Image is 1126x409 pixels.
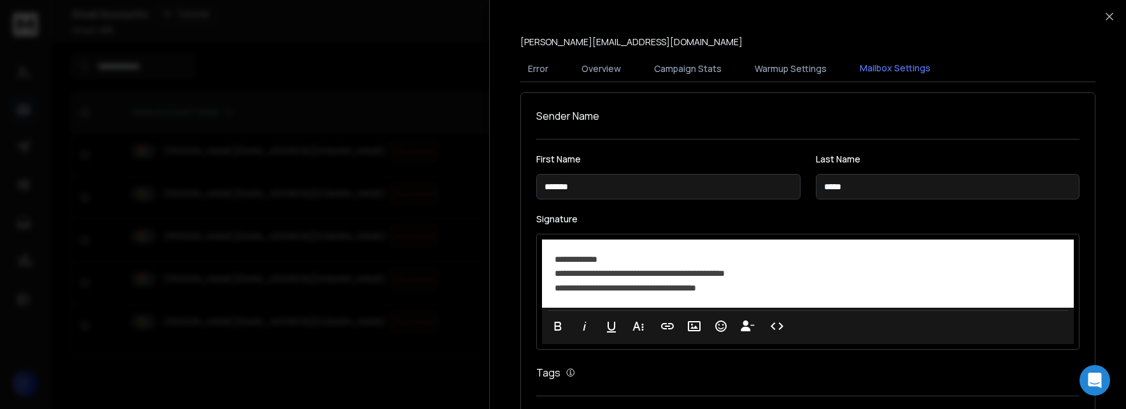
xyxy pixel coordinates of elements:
button: Code View [765,313,789,339]
div: Open Intercom Messenger [1080,365,1110,396]
label: First Name [536,155,801,164]
button: Italic (⌘I) [573,313,597,339]
button: Bold (⌘B) [546,313,570,339]
label: Last Name [816,155,1080,164]
h1: Tags [536,365,560,380]
button: Campaign Stats [646,55,729,83]
button: Mailbox Settings [852,54,938,83]
button: Overview [574,55,629,83]
button: Emoticons [709,313,733,339]
button: Underline (⌘U) [599,313,624,339]
h1: Sender Name [536,108,1080,124]
button: Error [520,55,556,83]
p: [PERSON_NAME][EMAIL_ADDRESS][DOMAIN_NAME] [520,36,743,48]
button: Insert Unsubscribe Link [736,313,760,339]
button: Warmup Settings [747,55,834,83]
button: Insert Image (⌘P) [682,313,706,339]
label: Signature [536,215,1080,224]
button: More Text [626,313,650,339]
button: Insert Link (⌘K) [655,313,680,339]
